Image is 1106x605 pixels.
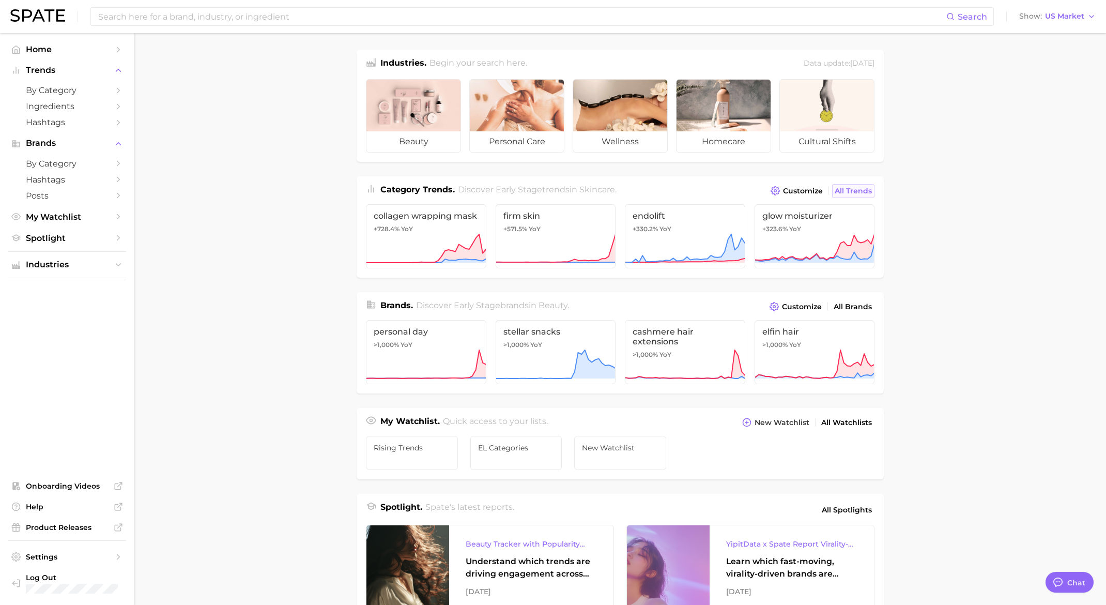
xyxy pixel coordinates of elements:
span: >1,000% [633,351,658,358]
a: endolift+330.2% YoY [625,204,745,268]
span: cultural shifts [780,131,874,152]
span: +728.4% [374,225,400,233]
a: Hashtags [8,114,126,130]
span: Brands [26,139,109,148]
input: Search here for a brand, industry, or ingredient [97,8,946,25]
a: beauty [366,79,461,153]
span: All Spotlights [822,504,872,516]
button: Customize [767,299,824,314]
span: firm skin [503,211,608,221]
div: [DATE] [466,585,597,598]
a: firm skin+571.5% YoY [496,204,616,268]
span: YoY [659,225,671,233]
a: glow moisturizer+323.6% YoY [755,204,875,268]
span: collagen wrapping mask [374,211,479,221]
span: Ingredients [26,101,109,111]
a: elfin hair>1,000% YoY [755,320,875,384]
span: homecare [677,131,771,152]
a: Help [8,499,126,515]
a: cashmere hair extensions>1,000% YoY [625,320,745,384]
span: New Watchlist [582,444,658,452]
a: personal care [469,79,564,153]
a: All Brands [831,300,874,314]
div: Learn which fast-moving, virality-driven brands are leading the pack, the risks of viral growth, ... [726,555,857,580]
span: Trends [26,66,109,75]
span: Customize [783,187,823,195]
span: stellar snacks [503,327,608,337]
span: Industries [26,260,109,269]
span: >1,000% [503,341,529,349]
span: YoY [789,341,801,349]
span: endolift [633,211,738,221]
span: All Trends [835,187,872,195]
a: collagen wrapping mask+728.4% YoY [366,204,486,268]
a: My Watchlist [8,209,126,225]
h2: Quick access to your lists. [443,415,548,430]
span: My Watchlist [26,212,109,222]
span: beauty [539,300,567,310]
span: YoY [529,225,541,233]
h1: Spotlight. [380,501,422,519]
a: Onboarding Videos [8,478,126,494]
button: ShowUS Market [1017,10,1098,23]
a: Product Releases [8,520,126,535]
div: [DATE] [726,585,857,598]
a: All Watchlists [819,416,874,430]
span: Show [1019,13,1042,19]
div: Data update: [DATE] [804,57,874,71]
a: Rising Trends [366,436,458,470]
a: Hashtags [8,172,126,188]
a: Posts [8,188,126,204]
button: Industries [8,257,126,273]
h1: Industries. [380,57,426,71]
span: Help [26,502,109,511]
a: New Watchlist [574,436,666,470]
a: stellar snacks>1,000% YoY [496,320,616,384]
div: Beauty Tracker with Popularity Index [466,538,597,550]
a: All Spotlights [819,501,874,519]
span: +323.6% [762,225,788,233]
span: cashmere hair extensions [633,327,738,346]
a: Ingredients [8,98,126,114]
h2: Spate's latest reports. [425,501,514,519]
a: Home [8,41,126,57]
span: Discover Early Stage brands in . [416,300,569,310]
span: Log Out [26,573,118,582]
span: YoY [530,341,542,349]
a: cultural shifts [779,79,874,153]
span: YoY [401,341,412,349]
span: YoY [659,351,671,359]
span: wellness [573,131,667,152]
span: Product Releases [26,523,109,532]
a: homecare [676,79,771,153]
a: All Trends [832,184,874,198]
a: EL Categories [470,436,562,470]
button: New Watchlist [740,415,812,430]
span: by Category [26,159,109,169]
span: beauty [366,131,460,152]
img: SPATE [10,9,65,22]
a: Settings [8,549,126,565]
span: >1,000% [762,341,788,349]
span: +571.5% [503,225,527,233]
div: YipitData x Spate Report Virality-Driven Brands Are Taking a Slice of the Beauty Pie [726,538,857,550]
span: personal day [374,327,479,337]
span: Spotlight [26,233,109,243]
a: Spotlight [8,230,126,246]
span: YoY [401,225,413,233]
h2: Begin your search here. [429,57,527,71]
span: Onboarding Videos [26,481,109,491]
span: glow moisturizer [762,211,867,221]
button: Customize [768,184,825,198]
a: wellness [573,79,668,153]
button: Trends [8,63,126,78]
a: Log out. Currently logged in with e-mail jamato@estee.com. [8,570,126,597]
span: Customize [782,303,822,311]
span: US Market [1045,13,1084,19]
a: by Category [8,82,126,98]
span: Home [26,44,109,54]
span: All Brands [834,303,872,311]
span: by Category [26,85,109,95]
span: Category Trends . [380,185,455,194]
span: Posts [26,191,109,201]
